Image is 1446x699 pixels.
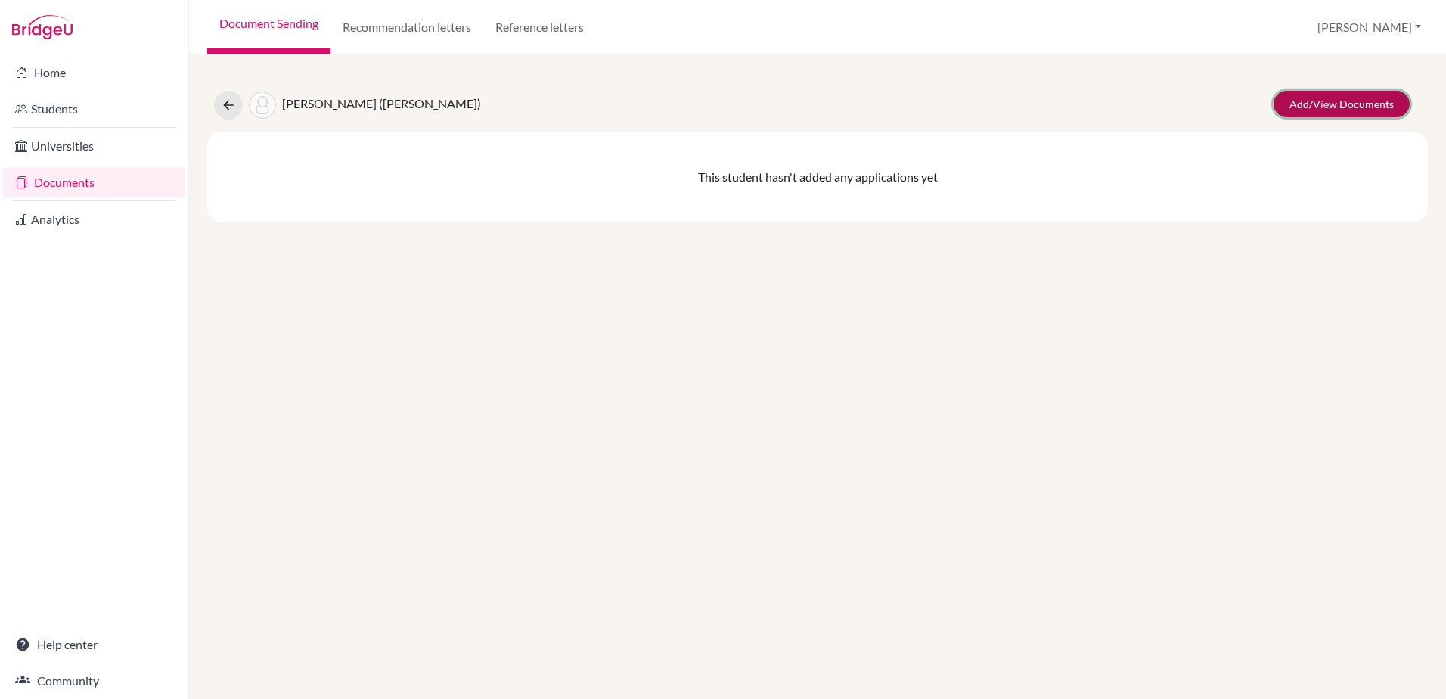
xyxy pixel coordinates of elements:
[3,666,185,696] a: Community
[282,96,481,110] span: [PERSON_NAME] ([PERSON_NAME])
[1274,91,1410,117] a: Add/View Documents
[3,629,185,660] a: Help center
[12,15,73,39] img: Bridge-U
[1311,13,1428,42] button: [PERSON_NAME]
[3,131,185,161] a: Universities
[207,132,1428,222] div: This student hasn't added any applications yet
[3,167,185,197] a: Documents
[3,57,185,88] a: Home
[3,94,185,124] a: Students
[3,204,185,235] a: Analytics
